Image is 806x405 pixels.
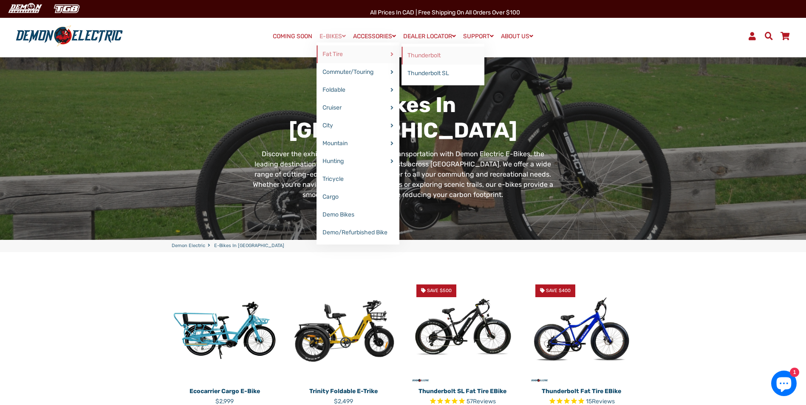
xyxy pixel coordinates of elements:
a: Thunderbolt SL [402,65,484,82]
h1: E-Bikes in [GEOGRAPHIC_DATA] [251,92,555,143]
span: Discover the exhilaration of eco-friendly transportation with Demon Electric E-Bikes, the leading... [253,150,553,199]
a: ABOUT US [498,30,536,42]
img: Trinity Foldable E-Trike [291,278,397,384]
span: 15 reviews [586,398,615,405]
img: Demon Electric logo [13,25,126,47]
span: Reviews [473,398,496,405]
a: Commuter/Touring [317,63,399,81]
a: E-BIKES [317,30,349,42]
img: Demon Electric [4,2,45,16]
p: Thunderbolt Fat Tire eBike [529,387,635,396]
span: All Prices in CAD | Free shipping on all orders over $100 [370,9,520,16]
a: Mountain [317,135,399,152]
a: Demo/Refurbished Bike [317,224,399,242]
span: 57 reviews [467,398,496,405]
img: Thunderbolt Fat Tire eBike - Demon Electric [529,278,635,384]
img: Thunderbolt SL Fat Tire eBike - Demon Electric [410,278,516,384]
a: SUPPORT [460,30,497,42]
a: Cargo [317,188,399,206]
inbox-online-store-chat: Shopify online store chat [769,371,799,398]
p: Ecocarrier Cargo E-Bike [172,387,278,396]
a: Cruiser [317,99,399,117]
a: COMING SOON [270,31,315,42]
a: Tricycle [317,170,399,188]
span: Save $400 [546,288,571,293]
span: $2,499 [334,398,353,405]
a: City [317,117,399,135]
a: Demo Bikes [317,206,399,224]
a: Demon Electric [172,242,205,250]
span: E-Bikes in [GEOGRAPHIC_DATA] [214,242,284,250]
a: DEALER LOCATOR [400,30,459,42]
a: Thunderbolt [402,47,484,65]
a: ACCESSORIES [350,30,399,42]
img: TGB Canada [49,2,84,16]
span: $2,999 [215,398,234,405]
a: Foldable [317,81,399,99]
a: Fat Tire [317,45,399,63]
img: Ecocarrier Cargo E-Bike [172,278,278,384]
a: Hunting [317,152,399,170]
p: Trinity Foldable E-Trike [291,387,397,396]
a: Thunderbolt SL Fat Tire eBike - Demon Electric Save $500 [410,278,516,384]
p: Thunderbolt SL Fat Tire eBike [410,387,516,396]
span: Reviews [592,398,615,405]
span: Save $500 [427,288,452,293]
a: Thunderbolt Fat Tire eBike - Demon Electric Save $400 [529,278,635,384]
